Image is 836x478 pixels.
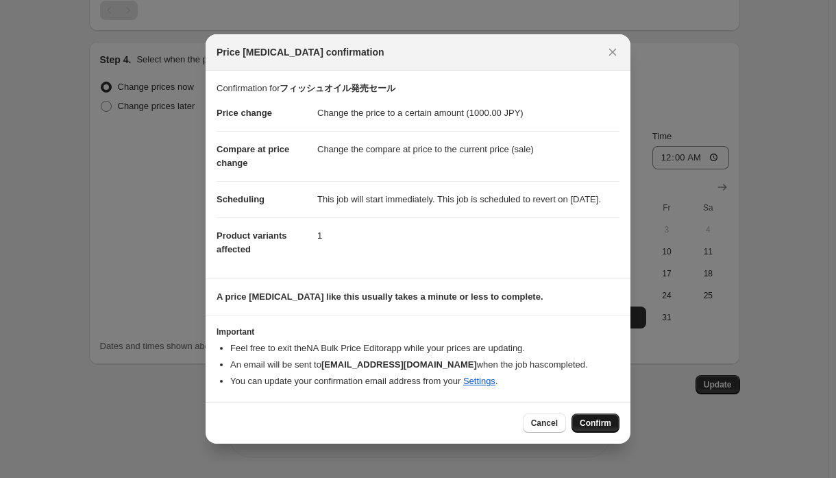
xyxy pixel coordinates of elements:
span: Cancel [531,418,558,429]
span: Price [MEDICAL_DATA] confirmation [217,45,384,59]
b: フィッシュオイル発売セール [280,83,395,93]
li: An email will be sent to when the job has completed . [230,358,619,372]
p: Confirmation for [217,82,619,95]
span: Confirm [580,418,611,429]
li: You can update your confirmation email address from your . [230,374,619,388]
dd: This job will start immediately. This job is scheduled to revert on [DATE]. [317,181,619,217]
b: [EMAIL_ADDRESS][DOMAIN_NAME] [321,359,477,370]
span: Product variants affected [217,230,287,254]
b: A price [MEDICAL_DATA] like this usually takes a minute or less to complete. [217,291,543,302]
button: Confirm [571,414,619,433]
li: Feel free to exit the NA Bulk Price Editor app while your prices are updating. [230,342,619,355]
dd: Change the price to a certain amount (1000.00 JPY) [317,95,619,131]
span: Price change [217,108,272,118]
dd: 1 [317,217,619,254]
a: Settings [463,376,495,386]
span: Scheduling [217,194,265,204]
h3: Important [217,326,619,337]
button: Cancel [523,414,566,433]
dd: Change the compare at price to the current price (sale) [317,131,619,167]
span: Compare at price change [217,144,289,168]
button: Close [603,43,622,62]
